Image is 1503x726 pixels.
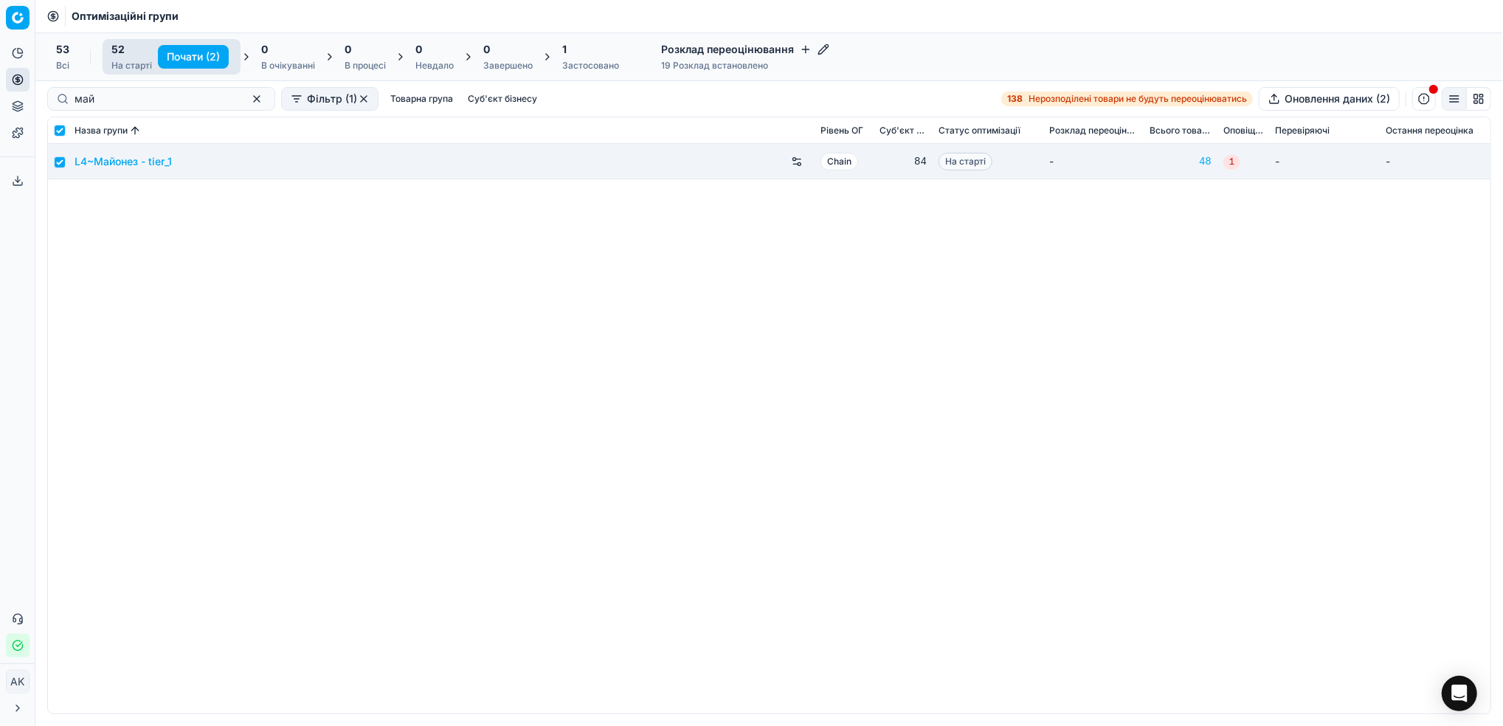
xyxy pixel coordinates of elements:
div: Завершено [483,60,533,72]
button: AK [6,670,30,694]
div: 84 [880,154,927,169]
div: Застосовано [562,60,619,72]
span: Назва групи [75,125,128,136]
span: 1 [562,42,567,57]
span: 0 [345,42,351,57]
span: На старті [939,153,992,170]
span: Суб'єкт бізнесу [880,125,927,136]
div: 19 Розклад встановлено [661,60,829,72]
button: Товарна група [384,90,459,108]
a: 48 [1150,154,1212,169]
h4: Розклад переоцінювання [661,42,829,57]
span: 1 [1223,155,1240,170]
span: Розклад переоцінювання [1049,125,1138,136]
button: Суб'єкт бізнесу [462,90,543,108]
span: 52 [111,42,125,57]
button: Sorted by Назва групи ascending [128,123,142,138]
span: 53 [56,42,69,57]
nav: breadcrumb [72,9,179,24]
div: В очікуванні [261,60,315,72]
button: Фільтр (1) [281,87,379,111]
span: 0 [483,42,490,57]
span: Нерозподілені товари не будуть переоцінюватись [1029,93,1247,105]
input: Пошук [75,91,236,106]
span: Chain [820,153,858,170]
span: Остання переоцінка [1386,125,1473,136]
a: L4~Майонез - tier_1 [75,154,172,169]
span: AK [7,671,29,693]
div: На старті [111,60,152,72]
span: Перевіряючі [1275,125,1330,136]
span: Всього товарів [1150,125,1212,136]
a: 138Нерозподілені товари не будуть переоцінюватись [1001,91,1253,106]
span: Рівень OГ [820,125,863,136]
td: - [1043,144,1144,179]
button: Оновлення даних (2) [1259,87,1400,111]
div: Невдало [415,60,454,72]
span: Оповіщення [1223,125,1263,136]
td: - [1380,144,1490,179]
span: Оптимізаційні групи [72,9,179,24]
div: Open Intercom Messenger [1442,676,1477,711]
span: Статус оптимізації [939,125,1020,136]
span: 0 [261,42,268,57]
strong: 138 [1007,93,1023,105]
div: Всі [56,60,69,72]
span: 0 [415,42,422,57]
div: В процесі [345,60,386,72]
button: Почати (2) [158,45,229,69]
td: - [1269,144,1380,179]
